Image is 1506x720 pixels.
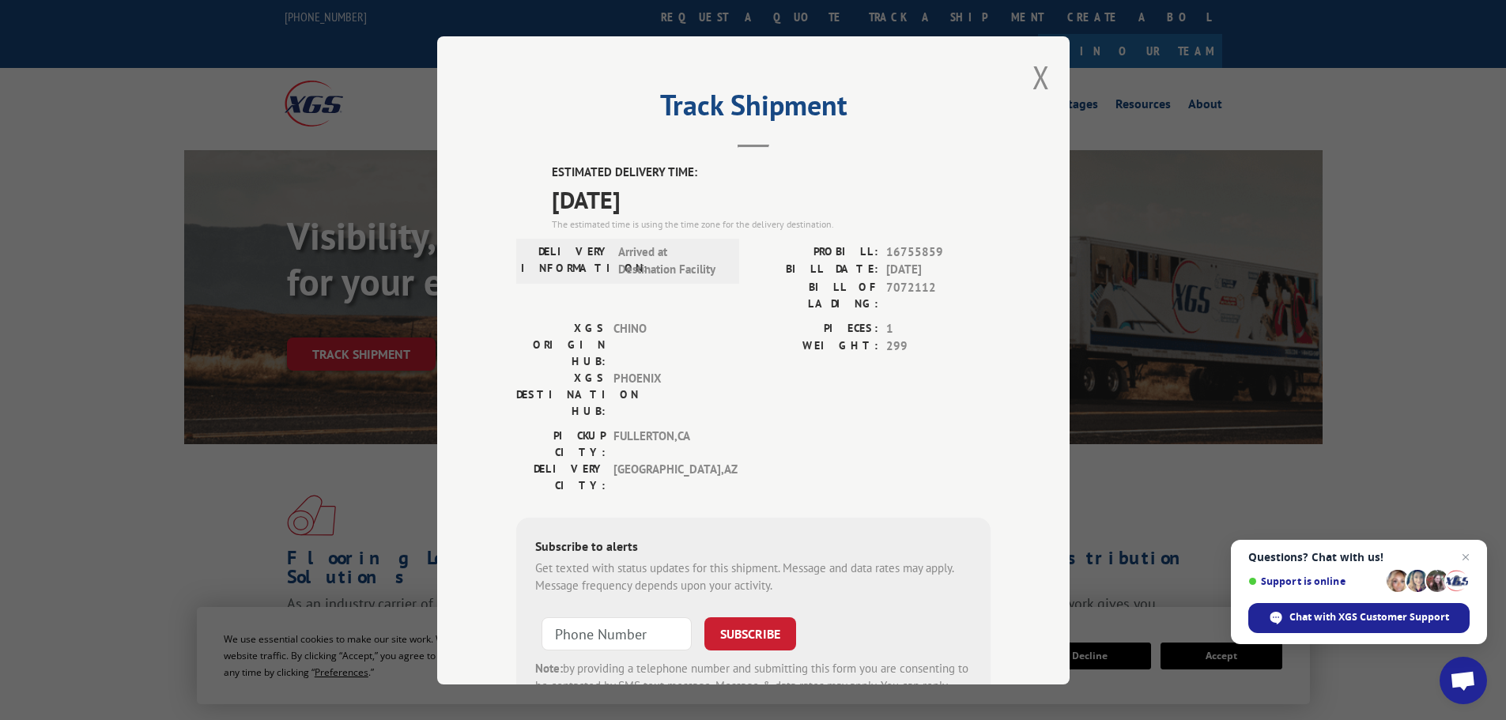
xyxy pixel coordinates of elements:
label: ESTIMATED DELIVERY TIME: [552,164,991,182]
label: XGS ORIGIN HUB: [516,319,606,369]
div: Chat with XGS Customer Support [1248,603,1470,633]
strong: Note: [535,660,563,675]
span: CHINO [613,319,720,369]
span: [DATE] [552,181,991,217]
div: by providing a telephone number and submitting this form you are consenting to be contacted by SM... [535,659,972,713]
input: Phone Number [542,616,692,650]
label: BILL DATE: [753,261,878,279]
span: 7072112 [886,278,991,311]
span: Questions? Chat with us! [1248,551,1470,564]
span: PHOENIX [613,369,720,419]
div: Get texted with status updates for this shipment. Message and data rates may apply. Message frequ... [535,559,972,594]
div: The estimated time is using the time zone for the delivery destination. [552,217,991,231]
span: FULLERTON , CA [613,427,720,460]
label: XGS DESTINATION HUB: [516,369,606,419]
span: 1 [886,319,991,337]
div: Open chat [1440,657,1487,704]
span: 299 [886,337,991,356]
span: Chat with XGS Customer Support [1289,610,1449,624]
span: [GEOGRAPHIC_DATA] , AZ [613,460,720,493]
span: Close chat [1456,548,1475,567]
div: Subscribe to alerts [535,536,972,559]
label: PROBILL: [753,243,878,261]
label: BILL OF LADING: [753,278,878,311]
label: WEIGHT: [753,337,878,356]
span: [DATE] [886,261,991,279]
h2: Track Shipment [516,94,991,124]
label: DELIVERY CITY: [516,460,606,493]
button: SUBSCRIBE [704,616,796,650]
span: 16755859 [886,243,991,261]
label: DELIVERY INFORMATION: [521,243,610,278]
label: PICKUP CITY: [516,427,606,460]
span: Support is online [1248,575,1381,587]
span: Arrived at Destination Facility [618,243,725,278]
button: Close modal [1032,56,1050,98]
label: PIECES: [753,319,878,337]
